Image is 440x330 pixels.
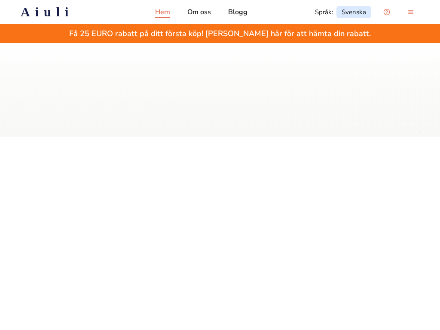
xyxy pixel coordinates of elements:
[336,6,371,18] a: Svenska
[161,92,279,104] span: Flyg. Boende. Ingen planering.
[111,100,329,110] span: Medan du väntar planerar vi din resa – [PERSON_NAME], ingen stress.
[155,7,170,17] a: Hem
[315,8,333,16] span: Språk :
[402,3,419,21] button: menu-button
[7,4,87,20] a: Aiuli
[187,7,211,17] a: Om oss
[21,4,73,20] h2: Aiuli
[228,7,247,17] a: Blogg
[141,61,299,90] span: Res, allt jobb.
[179,61,220,90] span: utan
[378,3,395,21] button: Open support chat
